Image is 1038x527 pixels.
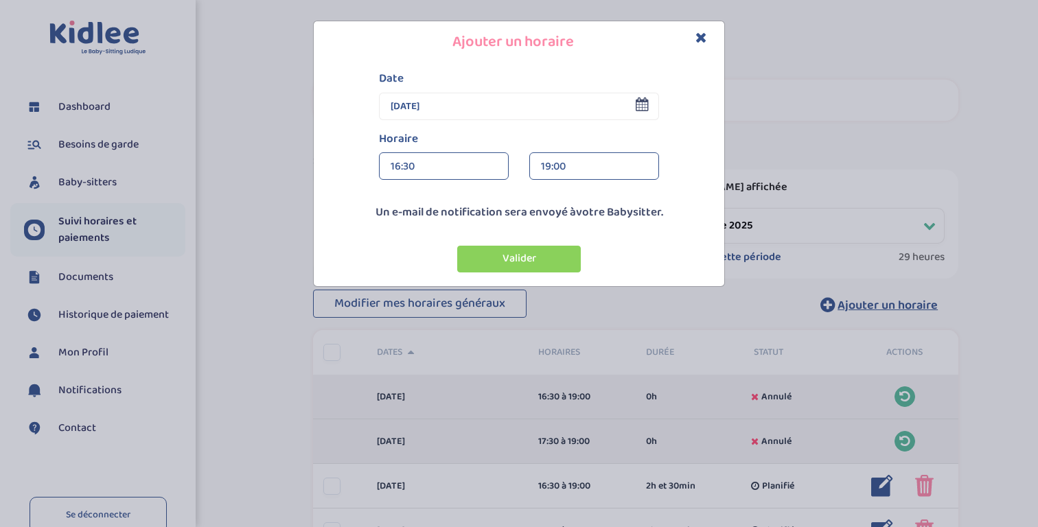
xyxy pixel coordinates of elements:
h4: Ajouter un horaire [324,32,714,53]
label: Horaire [379,130,659,148]
button: Close [695,30,707,46]
div: 19:00 [541,153,647,180]
label: Date [379,70,659,88]
span: votre Babysitter. [576,203,663,222]
button: Valider [457,246,581,272]
input: Date à ajouter [379,93,659,120]
div: 16:30 [391,153,497,180]
p: Un e-mail de notification sera envoyé à [317,204,721,222]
